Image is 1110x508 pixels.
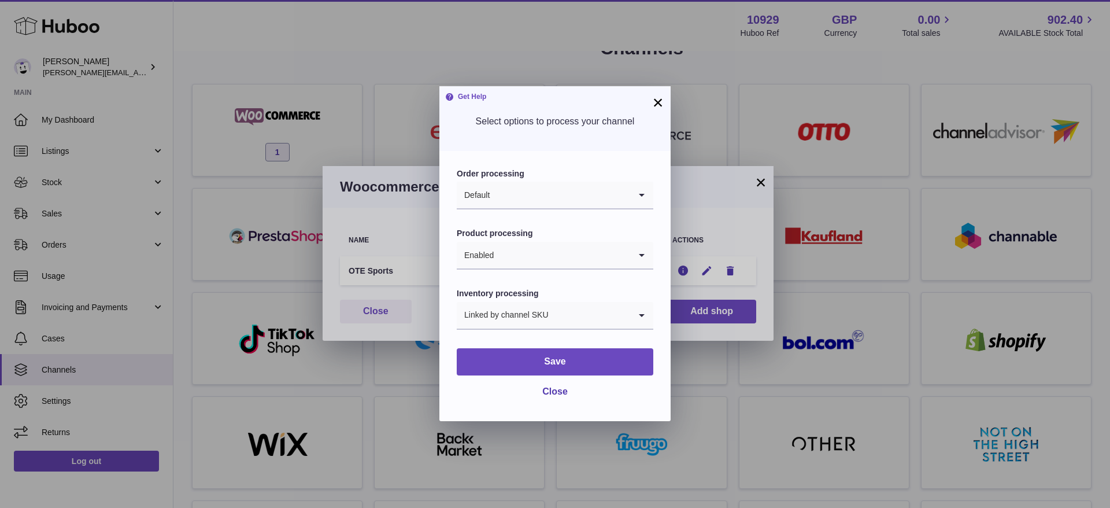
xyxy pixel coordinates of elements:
span: Linked by channel SKU [457,302,549,329]
button: × [651,95,665,109]
button: Close [533,380,577,404]
input: Search for option [494,242,630,268]
span: Enabled [457,242,494,268]
span: Save [544,356,565,366]
strong: Get Help [445,92,486,101]
span: Default [457,182,490,208]
div: Search for option [457,302,653,330]
p: Select options to process your channel [457,115,653,128]
label: Inventory processing [457,288,653,299]
span: Close [542,386,568,396]
div: Search for option [457,242,653,270]
input: Search for option [490,182,630,208]
button: Save [457,348,653,376]
label: Product processing [457,228,653,239]
div: Search for option [457,182,653,209]
input: Search for option [549,302,630,329]
label: Order processing [457,168,653,179]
